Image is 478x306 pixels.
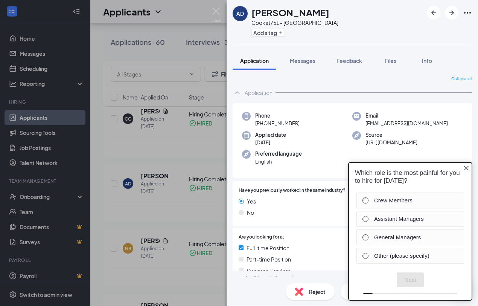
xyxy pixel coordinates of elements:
span: [PHONE_NUMBER] [255,119,300,127]
svg: Plus [279,31,283,35]
span: Have you previously worked in the same industry? [239,187,346,194]
span: [DATE] [255,139,286,146]
span: Preferred language [255,150,302,158]
svg: ArrowRight [447,8,456,17]
span: Collapse all [451,76,472,82]
span: Feedback [336,57,362,64]
span: Yes [247,197,256,205]
span: Part-time Position [247,255,291,263]
svg: ChevronUp [233,88,242,97]
span: Seasonal Position [247,266,290,275]
h1: [PERSON_NAME] [251,6,329,19]
span: Messages [290,57,315,64]
button: ArrowRight [445,6,458,20]
span: No [247,208,254,217]
button: ArrowLeftNew [427,6,440,20]
span: [URL][DOMAIN_NAME] [365,139,417,146]
span: Reject [309,288,326,296]
span: Applied date [255,131,286,139]
div: Cook at 751 - [GEOGRAPHIC_DATA] [251,19,338,26]
span: Source [365,131,417,139]
span: [EMAIL_ADDRESS][DOMAIN_NAME] [365,119,448,127]
span: Are you looking for a: [239,234,284,241]
div: Application [245,89,272,96]
span: Email [365,112,448,119]
span: Info [422,57,432,64]
span: Full-time Position [247,244,289,252]
span: Application [240,57,269,64]
button: PlusAdd a tag [251,29,285,37]
svg: Ellipses [463,8,472,17]
span: English [255,158,302,165]
svg: ChevronUp [233,274,242,283]
span: Files [385,57,396,64]
div: AD [236,10,244,17]
span: Phone [255,112,300,119]
svg: ArrowLeftNew [429,8,438,17]
div: Additional Information [245,274,300,282]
